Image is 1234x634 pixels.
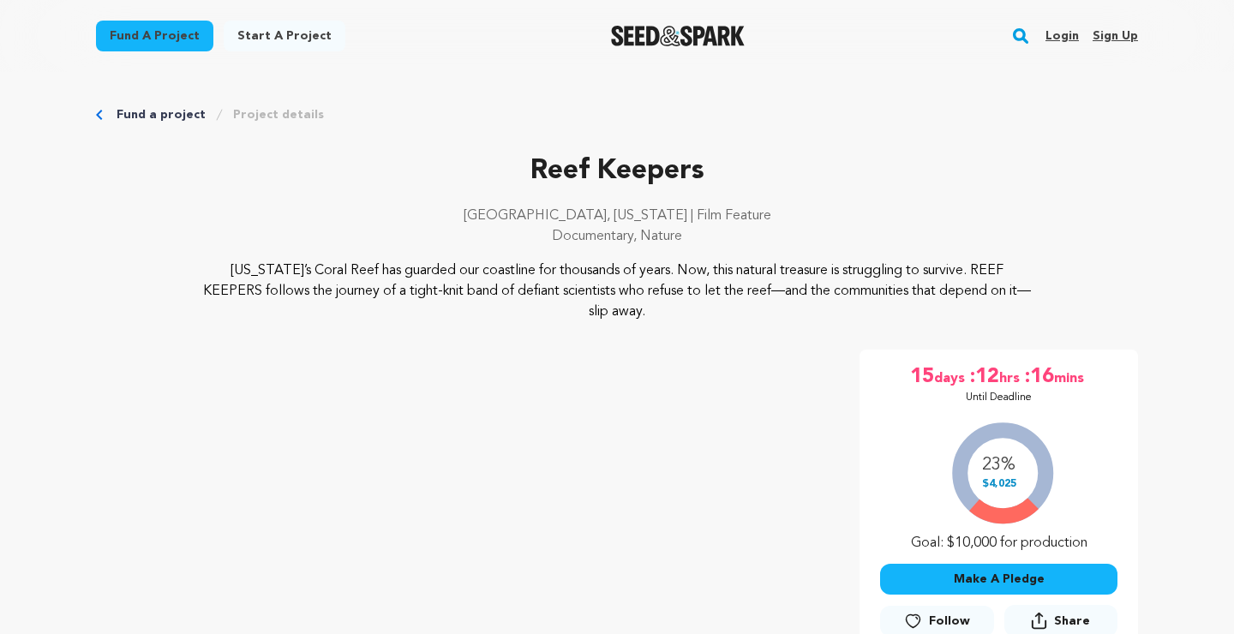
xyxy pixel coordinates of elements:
a: Fund a project [117,106,206,123]
span: Follow [929,613,970,630]
a: Seed&Spark Homepage [611,26,746,46]
a: Project details [233,106,324,123]
div: Breadcrumb [96,106,1138,123]
a: Fund a project [96,21,213,51]
span: days [934,363,968,391]
p: [US_STATE]’s Coral Reef has guarded our coastline for thousands of years. Now, this natural treas... [201,260,1034,322]
button: Make A Pledge [880,564,1117,595]
span: hrs [999,363,1023,391]
span: mins [1054,363,1087,391]
span: Share [1054,613,1090,630]
p: Until Deadline [966,391,1032,404]
a: Start a project [224,21,345,51]
a: Sign up [1093,22,1138,50]
p: Reef Keepers [96,151,1138,192]
span: 15 [910,363,934,391]
p: [GEOGRAPHIC_DATA], [US_STATE] | Film Feature [96,206,1138,226]
p: Documentary, Nature [96,226,1138,247]
img: Seed&Spark Logo Dark Mode [611,26,746,46]
span: :12 [968,363,999,391]
span: :16 [1023,363,1054,391]
a: Login [1045,22,1079,50]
